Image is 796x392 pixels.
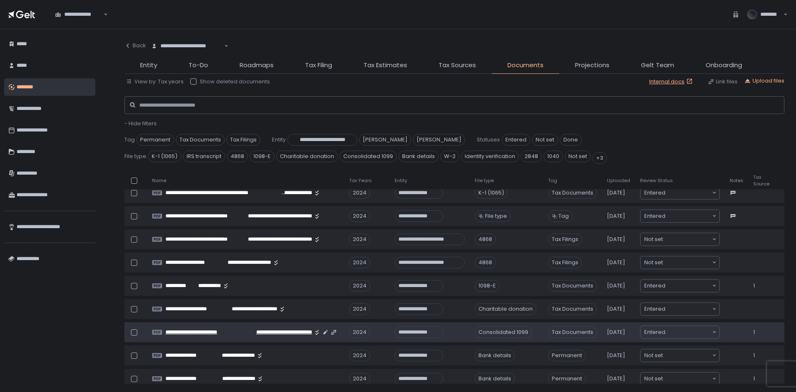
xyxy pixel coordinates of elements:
[548,373,586,385] span: Permanent
[607,282,625,290] span: [DATE]
[439,61,476,70] span: Tax Sources
[461,151,519,162] span: Identity verification
[665,189,711,197] input: Search for option
[558,212,569,220] span: Tag
[753,352,755,359] span: 1
[640,178,673,184] span: Review Status
[124,42,146,49] div: Back
[349,234,370,245] div: 2024
[607,189,625,197] span: [DATE]
[641,326,719,338] div: Search for option
[548,234,582,245] span: Tax Filings
[644,235,663,243] span: Not set
[475,178,494,184] span: File type
[641,61,674,70] span: Gelt Team
[340,151,397,162] span: Consolidated 1099
[665,212,711,220] input: Search for option
[475,234,496,245] div: 4868
[189,61,208,70] span: To-Do
[50,6,108,23] div: Search for option
[753,174,769,187] span: Tax Source
[395,178,407,184] span: Entity
[753,329,755,336] span: 1
[102,10,103,19] input: Search for option
[475,350,515,361] div: Bank details
[641,187,719,199] div: Search for option
[592,152,607,164] div: +3
[644,189,665,197] span: Entered
[398,151,439,162] span: Bank details
[548,303,597,315] span: Tax Documents
[607,375,625,382] span: [DATE]
[364,61,407,70] span: Tax Estimates
[607,329,625,336] span: [DATE]
[176,134,225,146] span: Tax Documents
[544,151,563,162] span: 1040
[641,210,719,222] div: Search for option
[349,373,370,385] div: 2024
[507,61,544,70] span: Documents
[753,282,755,290] span: 1
[575,61,609,70] span: Projections
[548,350,586,361] span: Permanent
[663,351,711,360] input: Search for option
[349,280,370,292] div: 2024
[607,178,630,184] span: Uploaded
[641,303,719,315] div: Search for option
[644,351,663,360] span: Not set
[560,134,582,146] span: Done
[607,236,625,243] span: [DATE]
[641,349,719,362] div: Search for option
[708,78,738,85] button: Link files
[349,257,370,268] div: 2024
[152,178,166,184] span: Name
[124,136,135,144] span: Tag
[475,303,536,315] div: Charitable donation
[665,305,711,313] input: Search for option
[548,187,597,199] span: Tax Documents
[641,280,719,292] div: Search for option
[349,326,370,338] div: 2024
[349,350,370,361] div: 2024
[644,375,663,383] span: Not set
[126,78,184,85] button: View by: Tax years
[644,258,663,267] span: Not set
[663,375,711,383] input: Search for option
[124,37,146,54] button: Back
[502,134,530,146] span: Entered
[124,120,157,127] button: - Hide filters
[124,119,157,127] span: - Hide filters
[440,151,459,162] span: W-2
[413,134,465,146] span: [PERSON_NAME]
[477,136,500,144] span: Statuses
[148,151,181,162] span: K-1 (1065)
[649,78,694,85] a: Internal docs
[276,151,338,162] span: Charitable donation
[641,256,719,269] div: Search for option
[644,328,665,336] span: Entered
[607,305,625,313] span: [DATE]
[349,187,370,199] div: 2024
[475,326,532,338] div: Consolidated 1099
[136,134,174,146] span: Permanent
[227,151,248,162] span: 4868
[744,77,784,85] button: Upload files
[665,328,711,336] input: Search for option
[359,134,411,146] span: [PERSON_NAME]
[521,151,542,162] span: 2848
[305,61,332,70] span: Tax Filing
[349,178,372,184] span: Tax Years
[641,233,719,246] div: Search for option
[730,178,743,184] span: Notes
[548,280,597,292] span: Tax Documents
[607,352,625,359] span: [DATE]
[644,212,665,220] span: Entered
[641,373,719,385] div: Search for option
[349,210,370,222] div: 2024
[475,257,496,268] div: 4868
[565,151,591,162] span: Not set
[548,326,597,338] span: Tax Documents
[607,212,625,220] span: [DATE]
